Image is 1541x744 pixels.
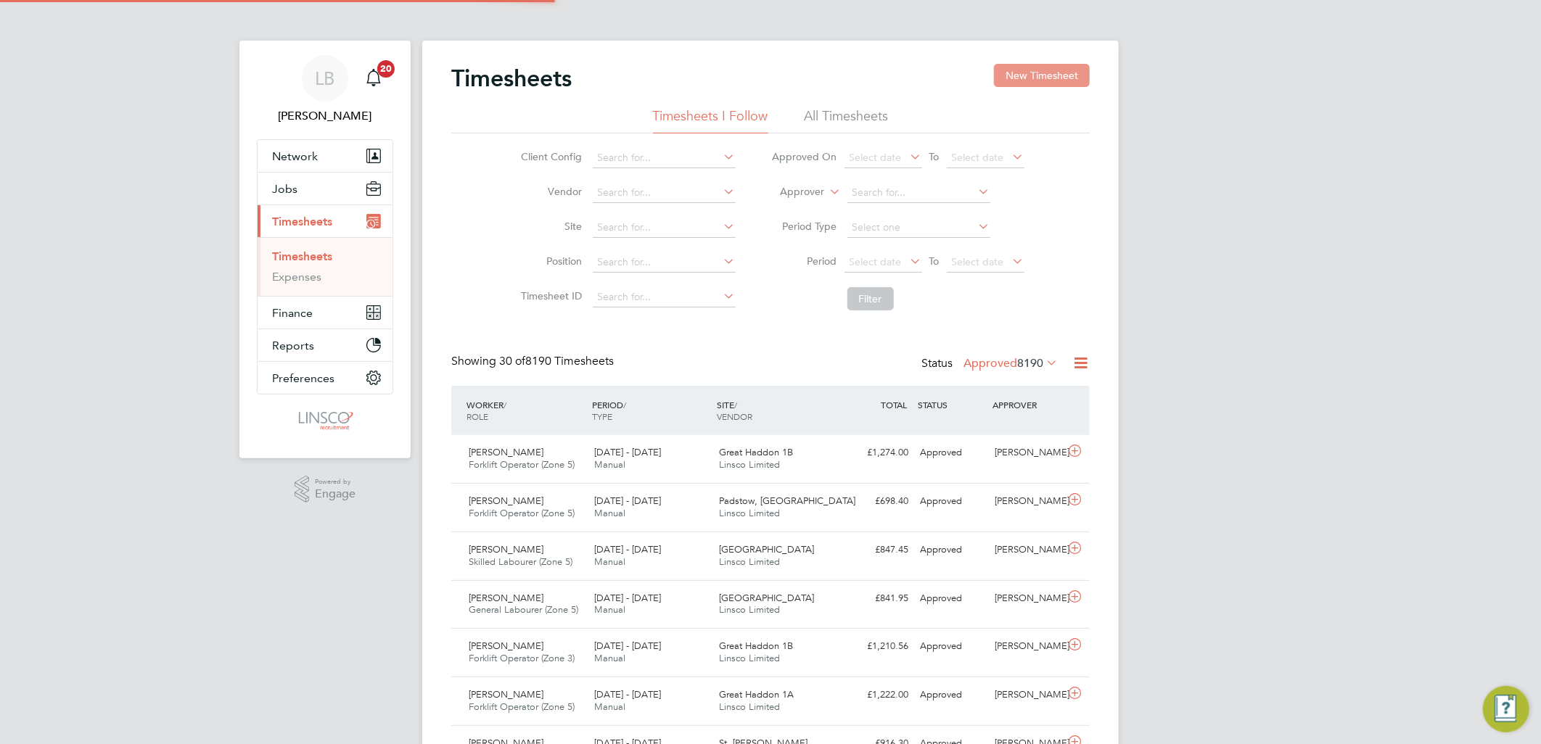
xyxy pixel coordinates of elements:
a: Go to home page [257,409,393,432]
span: VENDOR [718,410,753,422]
span: Powered by [315,476,356,488]
span: Jobs [272,182,297,196]
span: [PERSON_NAME] [469,592,543,604]
a: 20 [359,55,388,102]
button: Engage Resource Center [1483,686,1529,732]
div: Approved [914,538,990,562]
div: Timesheets [258,237,393,296]
div: [PERSON_NAME] [990,587,1065,611]
div: £847.45 [839,538,914,562]
div: £1,210.56 [839,635,914,658]
button: Network [258,140,393,172]
div: [PERSON_NAME] [990,683,1065,707]
span: Great Haddon 1B [720,640,794,652]
span: Skilled Labourer (Zone 5) [469,555,572,568]
input: Search for... [593,252,736,273]
span: [DATE] - [DATE] [594,446,661,458]
div: Approved [914,635,990,658]
span: Lauren Butler [257,107,393,125]
input: Search for... [847,183,990,203]
label: Timesheet ID [517,289,583,302]
span: Manual [594,507,625,519]
span: [DATE] - [DATE] [594,640,661,652]
span: Forklift Operator (Zone 5) [469,700,575,713]
img: linsco-logo-retina.png [295,409,355,432]
span: Linsco Limited [720,652,781,664]
a: Timesheets [272,249,332,263]
div: [PERSON_NAME] [990,538,1065,562]
span: General Labourer (Zone 5) [469,603,578,616]
label: Client Config [517,150,583,163]
button: Jobs [258,173,393,204]
span: Engage [315,488,356,500]
label: Approved [963,356,1058,371]
input: Search for... [593,218,736,238]
div: £698.40 [839,489,914,513]
span: Linsco Limited [720,603,781,616]
li: Timesheets I Follow [653,107,768,133]
label: Period [772,255,837,268]
div: Approved [914,441,990,465]
span: Select date [850,255,902,268]
label: Site [517,220,583,233]
span: Select date [952,151,1004,164]
span: / [623,399,626,410]
span: Forklift Operator (Zone 5) [469,507,575,519]
span: [DATE] - [DATE] [594,688,661,700]
input: Search for... [593,148,736,168]
span: 30 of [499,354,525,368]
span: ROLE [467,410,488,422]
div: STATUS [914,392,990,418]
div: [PERSON_NAME] [990,635,1065,658]
span: [DATE] - [DATE] [594,543,661,555]
span: Timesheets [272,215,332,228]
div: Status [921,354,1061,374]
h2: Timesheets [451,64,572,93]
input: Select one [847,218,990,238]
button: Reports [258,329,393,361]
span: Select date [850,151,902,164]
span: / [735,399,738,410]
div: [PERSON_NAME] [990,441,1065,465]
a: LB[PERSON_NAME] [257,55,393,125]
span: Linsco Limited [720,555,781,568]
button: New Timesheet [994,64,1090,87]
nav: Main navigation [239,41,411,458]
span: LB [316,69,335,88]
span: Linsco Limited [720,458,781,471]
div: PERIOD [588,392,714,429]
div: APPROVER [990,392,1065,418]
div: Approved [914,683,990,707]
span: Padstow, [GEOGRAPHIC_DATA] [720,495,856,507]
span: [DATE] - [DATE] [594,592,661,604]
button: Filter [847,287,894,310]
span: Manual [594,652,625,664]
span: [PERSON_NAME] [469,543,543,555]
span: To [925,147,944,166]
div: Approved [914,489,990,513]
span: [GEOGRAPHIC_DATA] [720,543,815,555]
span: Manual [594,603,625,616]
span: To [925,252,944,270]
span: 8190 [1017,356,1043,371]
div: Approved [914,587,990,611]
span: [PERSON_NAME] [469,688,543,700]
div: £841.95 [839,587,914,611]
span: Manual [594,458,625,471]
a: Powered byEngage [295,476,356,503]
span: Manual [594,700,625,713]
div: £1,274.00 [839,441,914,465]
span: Forklift Operator (Zone 3) [469,652,575,664]
span: Select date [952,255,1004,268]
label: Approved On [772,150,837,163]
span: Manual [594,555,625,568]
span: Forklift Operator (Zone 5) [469,458,575,471]
label: Position [517,255,583,268]
input: Search for... [593,183,736,203]
li: All Timesheets [805,107,889,133]
span: [GEOGRAPHIC_DATA] [720,592,815,604]
label: Period Type [772,220,837,233]
div: WORKER [463,392,588,429]
label: Vendor [517,185,583,198]
span: [PERSON_NAME] [469,495,543,507]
